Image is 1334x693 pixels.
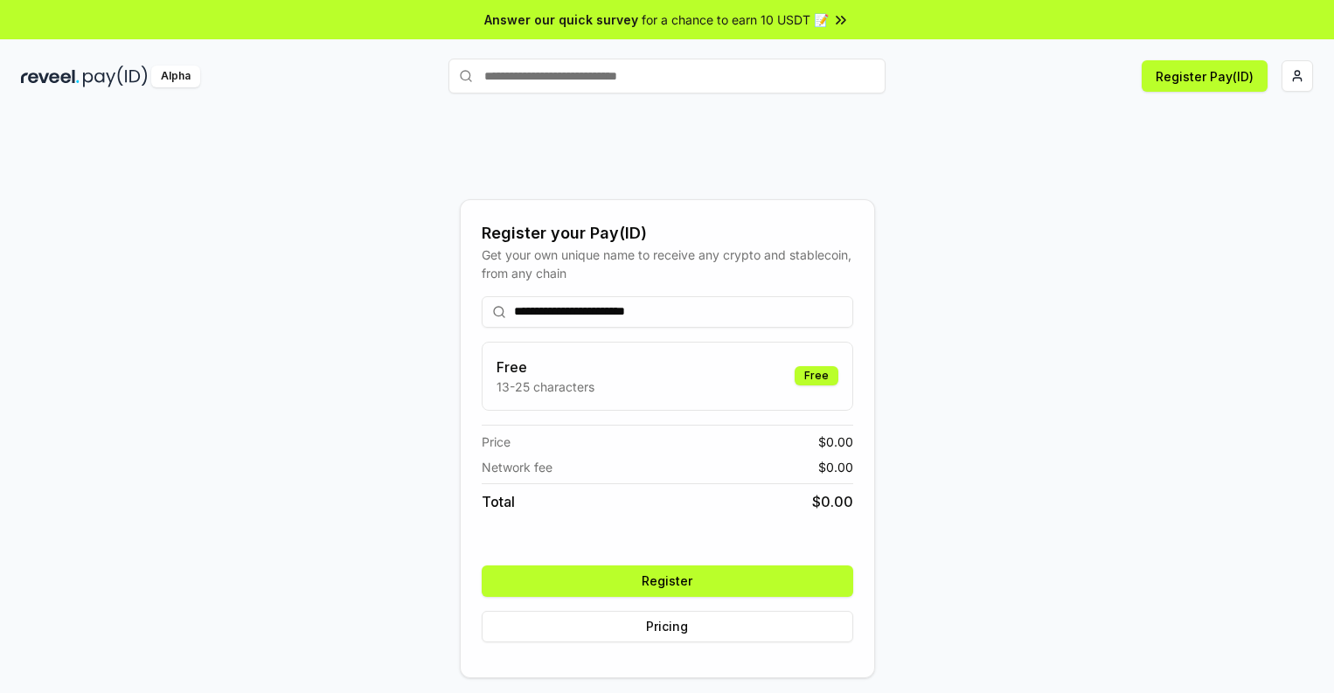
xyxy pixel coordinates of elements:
[482,246,853,282] div: Get your own unique name to receive any crypto and stablecoin, from any chain
[151,66,200,87] div: Alpha
[484,10,638,29] span: Answer our quick survey
[497,357,594,378] h3: Free
[482,565,853,597] button: Register
[83,66,148,87] img: pay_id
[482,491,515,512] span: Total
[482,433,511,451] span: Price
[795,366,838,385] div: Free
[497,378,594,396] p: 13-25 characters
[642,10,829,29] span: for a chance to earn 10 USDT 📝
[818,433,853,451] span: $ 0.00
[812,491,853,512] span: $ 0.00
[818,458,853,476] span: $ 0.00
[482,611,853,642] button: Pricing
[1142,60,1268,92] button: Register Pay(ID)
[482,458,552,476] span: Network fee
[482,221,853,246] div: Register your Pay(ID)
[21,66,80,87] img: reveel_dark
